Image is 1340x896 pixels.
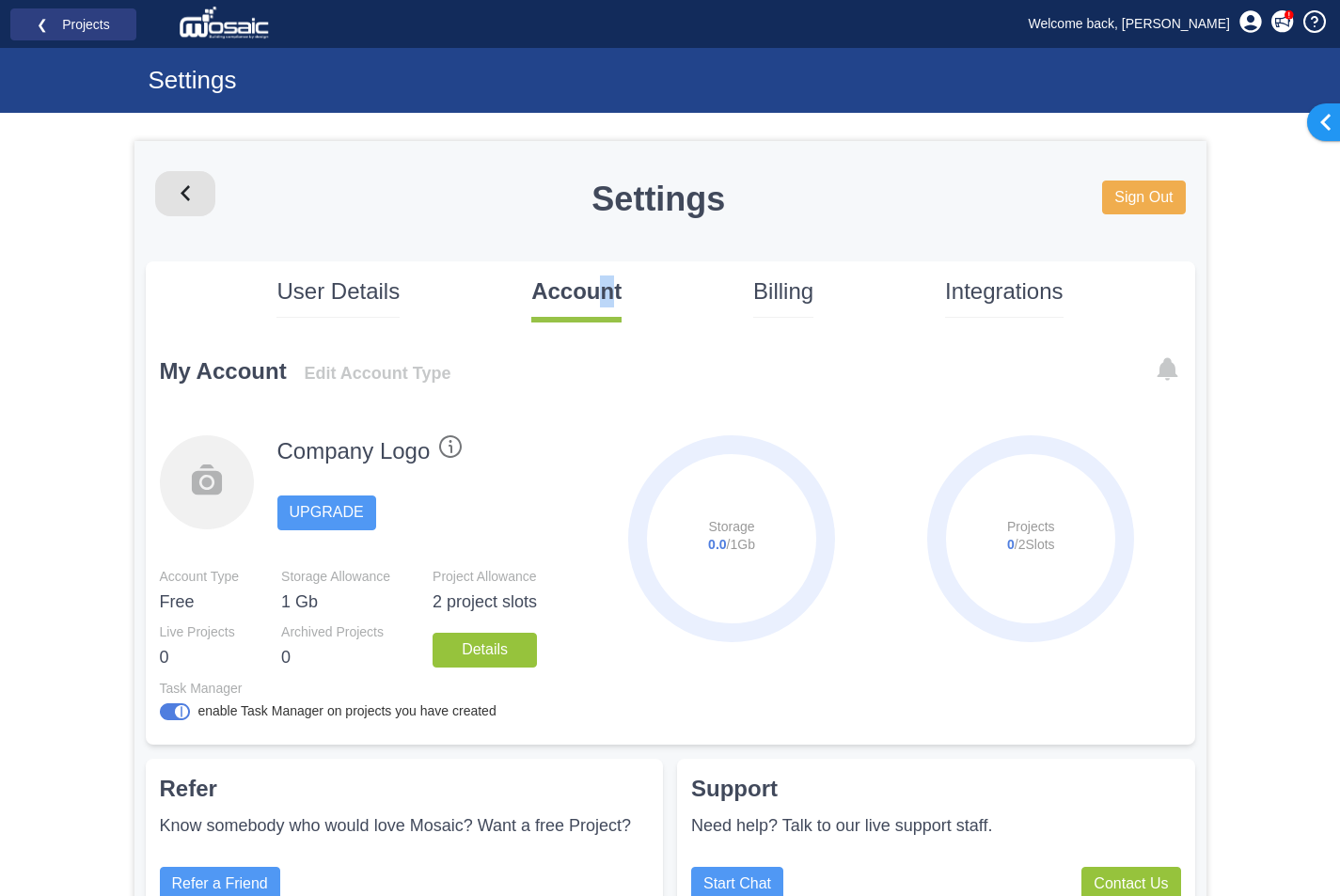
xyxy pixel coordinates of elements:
[281,646,390,670] p: 0
[160,590,240,615] p: Free
[160,355,287,387] p: My Account
[628,518,835,537] p: Storage
[1025,537,1054,552] span: Slots
[160,703,190,720] img: blue-slider.png
[160,646,240,670] p: 0
[281,590,390,615] p: 1 Gb
[927,536,1134,555] p: /2
[691,773,1181,805] p: Support
[160,773,650,805] p: Refer
[945,275,1063,307] p: Integrations
[197,702,496,721] p: enable Task Manager on projects you have created
[1007,537,1015,552] span: 0
[1015,9,1244,38] a: Welcome back, [PERSON_NAME]
[1102,181,1185,215] a: Sign Out
[276,275,400,307] p: User Details
[23,12,124,37] a: ❮ Projects
[927,518,1134,537] p: Projects
[691,814,1181,839] p: Need help? Talk to our live support staff.
[277,495,376,530] a: UPGRADE
[179,5,274,42] img: logo_white.png
[708,537,726,552] span: 0.0
[281,623,390,642] p: Archived Projects
[433,590,537,615] p: 2 project slots
[433,633,537,668] a: Details
[305,364,451,383] a: Edit Account Type
[277,435,431,467] p: Company Logo
[591,181,725,218] h1: Settings
[433,568,537,587] p: Project Allowance
[737,537,755,552] span: Gb
[160,814,650,839] p: Know somebody who would love Mosaic? Want a free Project?
[531,275,622,307] p: Account
[281,568,390,587] p: Storage Allowance
[160,623,240,642] p: Live Projects
[149,67,835,94] h1: Settings
[160,680,568,699] p: Task Manager
[753,275,813,307] p: Billing
[160,568,240,587] p: Account Type
[628,536,835,555] p: /1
